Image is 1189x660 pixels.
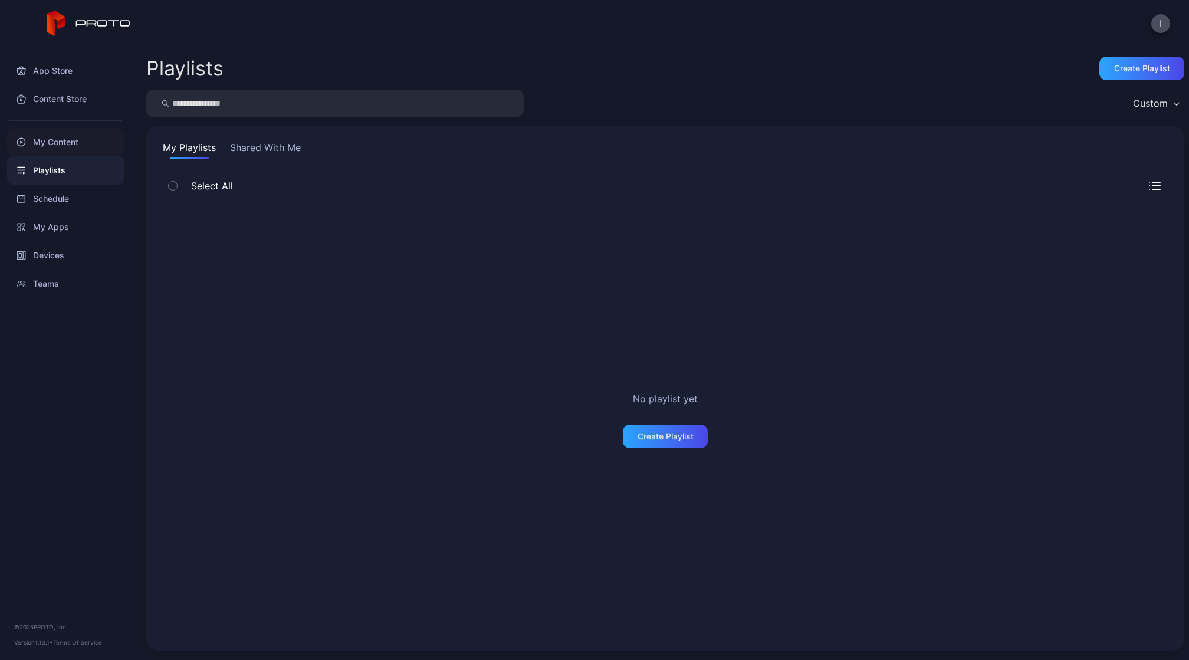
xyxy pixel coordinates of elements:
[7,156,124,185] a: Playlists
[638,432,694,441] div: Create Playlist
[160,140,218,159] button: My Playlists
[1114,64,1170,73] div: Create Playlist
[7,241,124,270] a: Devices
[7,270,124,298] a: Teams
[14,622,117,632] div: © 2025 PROTO, Inc.
[1151,14,1170,33] button: I
[185,179,233,193] span: Select All
[14,639,53,646] span: Version 1.13.1 •
[7,57,124,85] a: App Store
[53,639,102,646] a: Terms Of Service
[7,185,124,213] a: Schedule
[1127,90,1184,117] button: Custom
[1099,57,1184,80] button: Create Playlist
[633,392,698,406] h2: No playlist yet
[7,128,124,156] a: My Content
[146,58,224,79] h2: Playlists
[228,140,303,159] button: Shared With Me
[7,213,124,241] a: My Apps
[7,85,124,113] a: Content Store
[623,425,708,448] button: Create Playlist
[1133,97,1168,109] div: Custom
